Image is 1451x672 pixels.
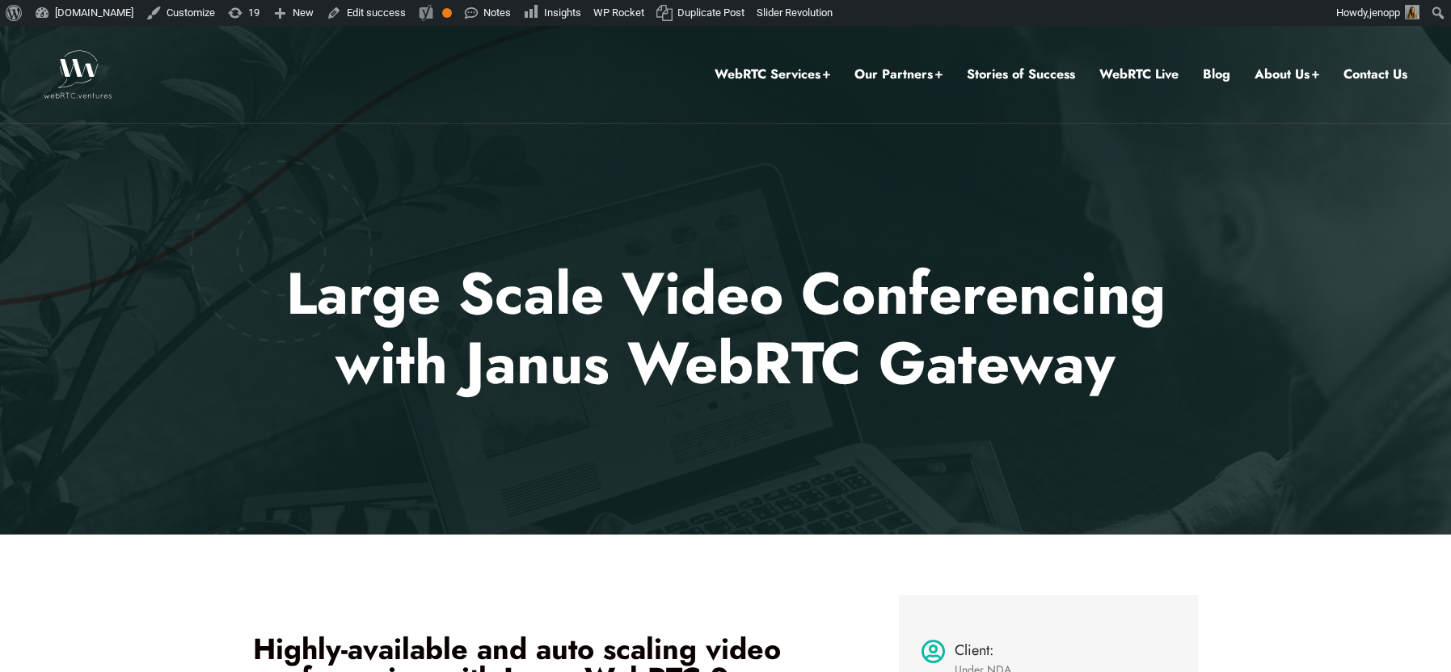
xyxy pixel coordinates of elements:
a: Blog [1203,64,1230,85]
a: About Us [1255,64,1319,85]
h4: Client: [955,643,1174,657]
a: WebRTC Live [1099,64,1179,85]
div: OK [442,8,452,18]
a: Our Partners [854,64,943,85]
img: WebRTC.ventures [44,50,112,99]
a: Contact Us [1343,64,1407,85]
span: jenopp [1369,6,1400,19]
a: Stories of Success [967,64,1075,85]
a: WebRTC Services [715,64,830,85]
p: Large Scale Video Conferencing with Janus WebRTC Gateway [252,259,1199,399]
span: Slider Revolution [757,6,833,19]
